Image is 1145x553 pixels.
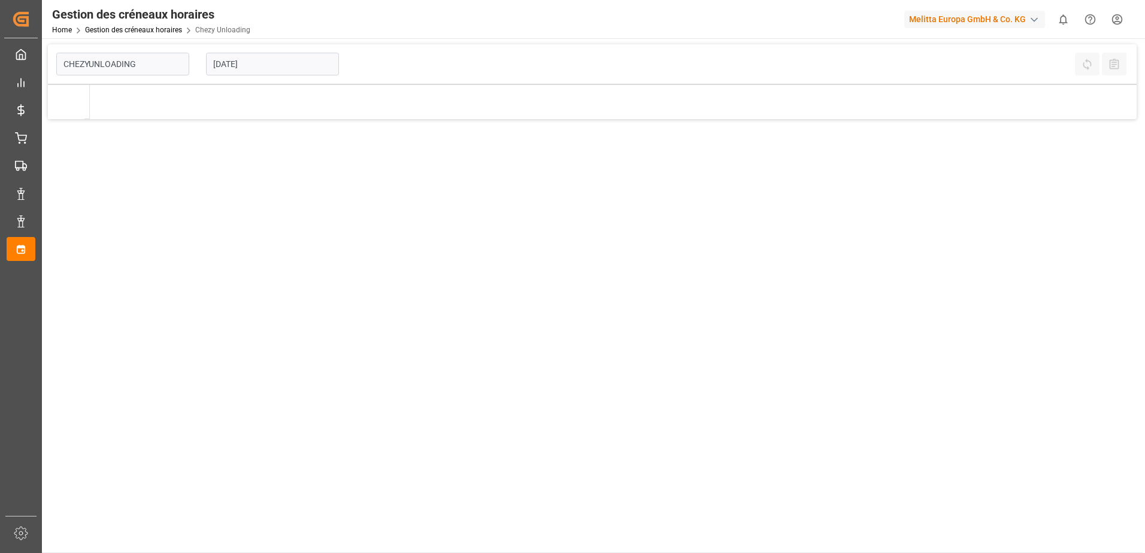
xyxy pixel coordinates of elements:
[56,53,189,75] input: Type à rechercher/sélectionner
[1050,6,1077,33] button: Afficher 0 nouvelles notifications
[52,26,72,34] a: Home
[52,5,250,23] div: Gestion des créneaux horaires
[206,53,339,75] input: DD-MM-YYYY
[1077,6,1104,33] button: Help Center
[909,13,1026,26] font: Melitta Europa GmbH & Co. KG
[85,26,182,34] a: Gestion des créneaux horaires
[904,8,1050,31] button: Melitta Europa GmbH & Co. KG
